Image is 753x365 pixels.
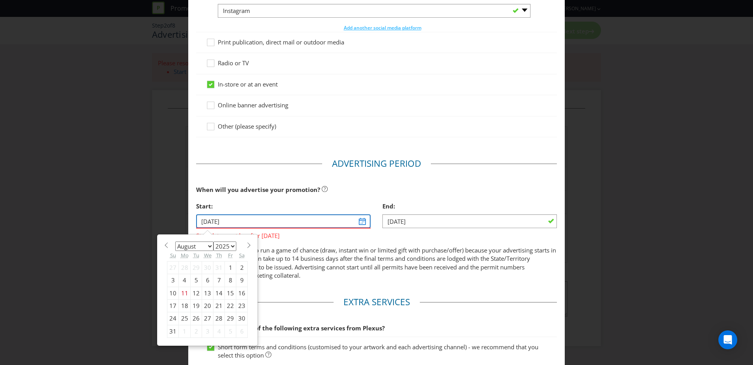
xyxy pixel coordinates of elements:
[196,186,320,194] span: When will you advertise your promotion?
[236,325,248,337] div: 6
[179,325,191,337] div: 1
[191,287,202,299] div: 12
[213,261,225,274] div: 31
[218,59,249,67] span: Radio or TV
[202,274,213,287] div: 6
[334,296,420,308] legend: Extra Services
[225,261,236,274] div: 1
[213,274,225,287] div: 7
[239,252,245,259] abbr: Saturday
[167,274,179,287] div: 3
[179,312,191,325] div: 25
[225,300,236,312] div: 22
[179,287,191,299] div: 11
[343,24,422,32] button: Add another social media platform
[236,300,248,312] div: 23
[167,312,179,325] div: 24
[196,214,371,228] input: DD/MM/YY
[191,261,202,274] div: 29
[196,246,557,280] p: You may not be able to run a game of chance (draw, instant win or limited gift with purchase/offe...
[170,252,176,259] abbr: Sunday
[196,324,385,332] span: Would you like any of the following extra services from Plexus?
[216,252,222,259] abbr: Thursday
[167,261,179,274] div: 27
[228,252,233,259] abbr: Friday
[179,300,191,312] div: 18
[236,274,248,287] div: 9
[193,252,199,259] abbr: Tuesday
[236,261,248,274] div: 2
[382,214,557,228] input: DD/MM/YY
[179,274,191,287] div: 4
[225,287,236,299] div: 15
[236,312,248,325] div: 30
[213,325,225,337] div: 4
[196,198,371,214] div: Start:
[225,274,236,287] div: 8
[181,252,189,259] abbr: Monday
[191,312,202,325] div: 26
[213,287,225,299] div: 14
[218,38,344,46] span: Print publication, direct mail or outdoor media
[202,312,213,325] div: 27
[344,24,421,31] span: Add another social media platform
[196,229,371,240] span: Start date must be after [DATE]
[202,325,213,337] div: 3
[167,300,179,312] div: 17
[382,198,557,214] div: End:
[179,261,191,274] div: 28
[191,274,202,287] div: 5
[218,80,278,88] span: In-store or at an event
[167,325,179,337] div: 31
[167,287,179,299] div: 10
[191,325,202,337] div: 2
[191,300,202,312] div: 19
[213,312,225,325] div: 28
[202,300,213,312] div: 20
[225,312,236,325] div: 29
[218,343,538,359] span: Short form terms and conditions (customised to your artwork and each advertising channel) - we re...
[202,287,213,299] div: 13
[202,261,213,274] div: 30
[218,122,276,130] span: Other (please specify)
[718,330,737,349] div: Open Intercom Messenger
[322,157,431,170] legend: Advertising Period
[204,252,211,259] abbr: Wednesday
[236,287,248,299] div: 16
[218,101,288,109] span: Online banner advertising
[225,325,236,337] div: 5
[213,300,225,312] div: 21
